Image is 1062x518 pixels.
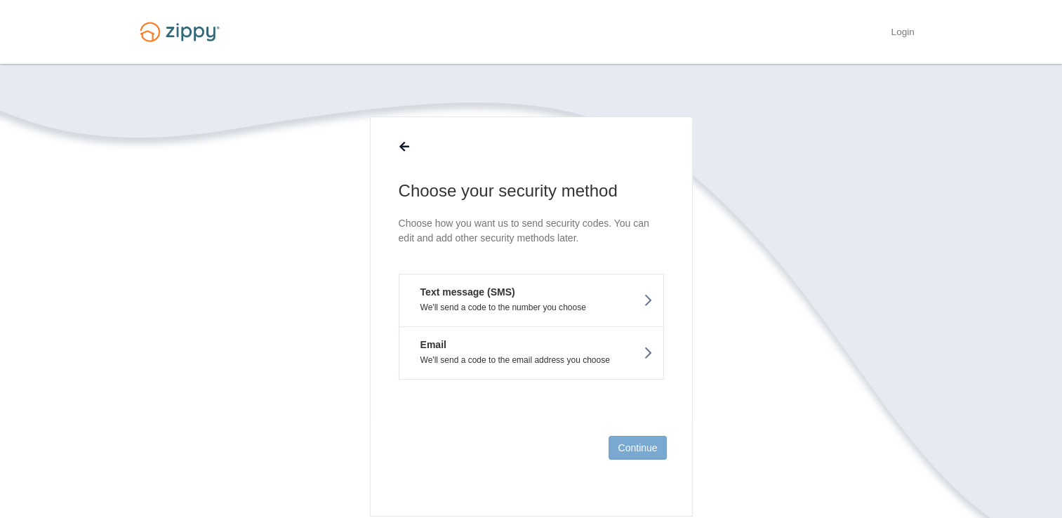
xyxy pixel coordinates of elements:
img: Logo [131,15,228,48]
button: EmailWe'll send a code to the email address you choose [399,326,664,380]
button: Text message (SMS)We'll send a code to the number you choose [399,274,664,326]
p: Choose how you want us to send security codes. You can edit and add other security methods later. [399,216,664,246]
h1: Choose your security method [399,180,664,202]
p: We'll send a code to the number you choose [410,303,653,312]
em: Text message (SMS) [410,285,515,299]
p: We'll send a code to the email address you choose [410,355,653,365]
button: Continue [609,436,666,460]
a: Login [891,27,914,41]
em: Email [410,338,446,352]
